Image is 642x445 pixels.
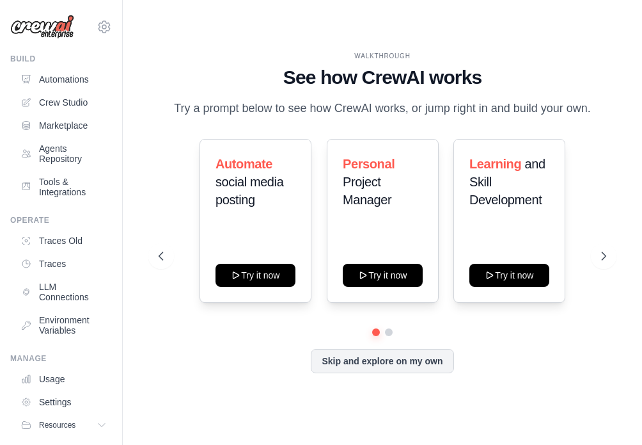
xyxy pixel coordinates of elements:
[10,15,74,39] img: Logo
[168,99,597,118] p: Try a prompt below to see how CrewAI works, or jump right in and build your own.
[343,175,391,207] span: Project Manager
[469,157,521,171] span: Learning
[15,310,112,341] a: Environment Variables
[10,353,112,364] div: Manage
[215,157,272,171] span: Automate
[469,157,545,207] span: and Skill Development
[215,264,295,287] button: Try it now
[15,115,112,136] a: Marketplace
[10,54,112,64] div: Build
[215,175,283,207] span: social media posting
[39,420,75,430] span: Resources
[159,66,606,89] h1: See how CrewAI works
[15,277,112,307] a: LLM Connections
[469,264,549,287] button: Try it now
[15,254,112,274] a: Traces
[15,69,112,90] a: Automations
[15,369,112,389] a: Usage
[578,384,642,445] iframe: Chat Widget
[15,392,112,412] a: Settings
[15,92,112,113] a: Crew Studio
[10,215,112,225] div: Operate
[311,349,453,373] button: Skip and explore on my own
[159,51,606,61] div: WALKTHROUGH
[15,415,112,435] button: Resources
[15,231,112,251] a: Traces Old
[15,138,112,169] a: Agents Repository
[343,264,423,287] button: Try it now
[15,172,112,202] a: Tools & Integrations
[343,157,395,171] span: Personal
